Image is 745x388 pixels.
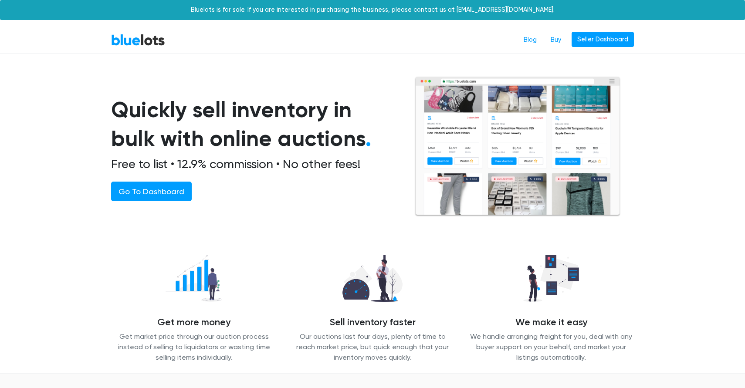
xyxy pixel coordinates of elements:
p: Get market price through our auction process instead of selling to liquidators or wasting time se... [111,331,277,363]
h2: Free to list • 12.9% commission • No other fees! [111,157,393,172]
img: we_manage-77d26b14627abc54d025a00e9d5ddefd645ea4957b3cc0d2b85b0966dac19dae.png [516,250,586,307]
h4: Get more money [111,317,277,328]
a: BlueLots [111,34,165,46]
p: Our auctions last four days, plenty of time to reach market price, but quick enough that your inv... [290,331,455,363]
img: sell_faster-bd2504629311caa3513348c509a54ef7601065d855a39eafb26c6393f8aa8a46.png [335,250,410,307]
img: recover_more-49f15717009a7689fa30a53869d6e2571c06f7df1acb54a68b0676dd95821868.png [158,250,230,307]
a: Seller Dashboard [572,32,634,47]
h1: Quickly sell inventory in bulk with online auctions [111,95,393,153]
a: Blog [517,32,544,48]
a: Go To Dashboard [111,182,192,201]
a: Buy [544,32,568,48]
h4: Sell inventory faster [290,317,455,328]
p: We handle arranging freight for you, deal with any buyer support on your behalf, and market your ... [468,331,634,363]
img: browserlots-effe8949e13f0ae0d7b59c7c387d2f9fb811154c3999f57e71a08a1b8b46c466.png [414,76,621,217]
h4: We make it easy [468,317,634,328]
span: . [366,125,371,152]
